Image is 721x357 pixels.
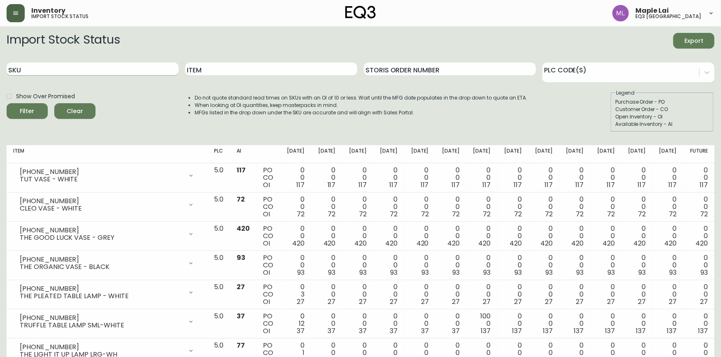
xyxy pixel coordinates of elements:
span: 420 [665,239,677,248]
div: [PHONE_NUMBER] [20,256,183,263]
div: PO CO [263,225,273,247]
span: 93 [638,268,646,277]
span: 420 [416,239,429,248]
div: 0 0 [566,313,584,335]
div: 0 0 [690,196,708,218]
div: 0 0 [318,196,335,218]
span: 93 [700,268,708,277]
span: 420 [540,239,553,248]
span: 27 [700,297,708,306]
div: [PHONE_NUMBER] [20,227,183,234]
span: 27 [297,297,305,306]
span: Clear [61,106,89,116]
span: 93 [545,268,553,277]
span: 72 [514,209,522,219]
div: PO CO [263,167,273,189]
span: 117 [358,180,367,190]
span: 27 [483,297,491,306]
div: 0 0 [380,254,398,276]
th: [DATE] [528,145,559,163]
div: 0 0 [318,254,335,276]
span: 27 [237,282,245,292]
span: Inventory [31,7,65,14]
span: 37 [390,326,398,336]
td: 5.0 [207,163,230,192]
div: THE PLEATED TABLE LAMP - WHITE [20,292,183,300]
span: 420 [385,239,398,248]
div: 0 0 [690,167,708,189]
h5: import stock status [31,14,88,19]
span: 27 [576,297,584,306]
div: [PHONE_NUMBER]THE ORGANIC VASE - BLACK [13,254,201,272]
div: 0 0 [380,225,398,247]
div: 0 0 [349,225,367,247]
div: 0 0 [380,313,398,335]
th: [DATE] [466,145,497,163]
div: THE ORGANIC VASE - BLACK [20,263,183,271]
div: 0 0 [628,196,646,218]
span: 93 [390,268,398,277]
div: 0 0 [535,254,553,276]
div: 0 0 [597,196,614,218]
div: 0 0 [287,225,305,247]
span: 117 [421,180,429,190]
div: [PHONE_NUMBER] [20,197,183,205]
span: 93 [328,268,336,277]
span: 27 [607,297,615,306]
span: 420 [478,239,491,248]
div: 0 0 [597,313,614,335]
div: 0 0 [597,283,614,306]
div: 0 0 [287,167,305,189]
span: Export [680,36,708,46]
span: 137 [574,326,584,336]
span: 72 [359,209,367,219]
span: 93 [514,268,522,277]
span: 27 [359,297,367,306]
div: 100 0 [473,313,491,335]
span: 420 [237,224,250,233]
div: [PHONE_NUMBER]THE GOOD LUCK VASE - GREY [13,225,201,243]
li: Do not quote standard lead times on SKUs with an OI of 10 or less. Wait until the MFG date popula... [195,94,527,102]
th: [DATE] [342,145,373,163]
button: Filter [7,103,48,119]
td: 5.0 [207,192,230,222]
div: 0 0 [349,313,367,335]
div: 0 0 [473,225,491,247]
span: 117 [607,180,615,190]
span: 27 [638,297,646,306]
div: 0 0 [535,283,553,306]
span: 37 [359,326,367,336]
span: OI [263,268,270,277]
div: 0 0 [287,196,305,218]
span: 137 [636,326,646,336]
div: 0 0 [690,225,708,247]
span: 117 [482,180,491,190]
span: Maple Lai [635,7,669,14]
span: 117 [389,180,398,190]
div: [PHONE_NUMBER]CLEO VASE - WHITE [13,196,201,214]
span: 117 [514,180,522,190]
div: 0 0 [442,313,460,335]
div: [PHONE_NUMBER]THE PLEATED TABLE LAMP - WHITE [13,283,201,301]
div: 0 0 [442,225,460,247]
div: 0 0 [659,283,677,306]
div: 0 0 [566,196,584,218]
button: Clear [54,103,95,119]
th: AI [230,145,256,163]
div: 0 0 [411,283,428,306]
span: 93 [483,268,491,277]
div: 0 0 [318,283,335,306]
div: 0 0 [442,167,460,189]
span: 420 [695,239,708,248]
span: 72 [390,209,398,219]
span: OI [263,326,270,336]
span: 72 [452,209,460,219]
div: PO CO [263,196,273,218]
div: 0 0 [349,254,367,276]
span: 420 [572,239,584,248]
div: 0 0 [411,225,428,247]
div: 0 0 [597,167,614,189]
span: 117 [576,180,584,190]
div: [PHONE_NUMBER] [20,168,183,176]
th: [DATE] [559,145,590,163]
